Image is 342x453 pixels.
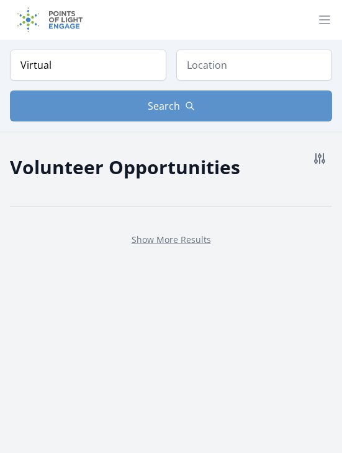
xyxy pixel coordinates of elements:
input: Location [176,50,333,81]
input: Keyword [10,50,166,81]
span: Search [148,99,180,113]
h2: Volunteer Opportunities [10,153,240,181]
button: Search [10,90,332,121]
a: Show More Results [132,234,211,245]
